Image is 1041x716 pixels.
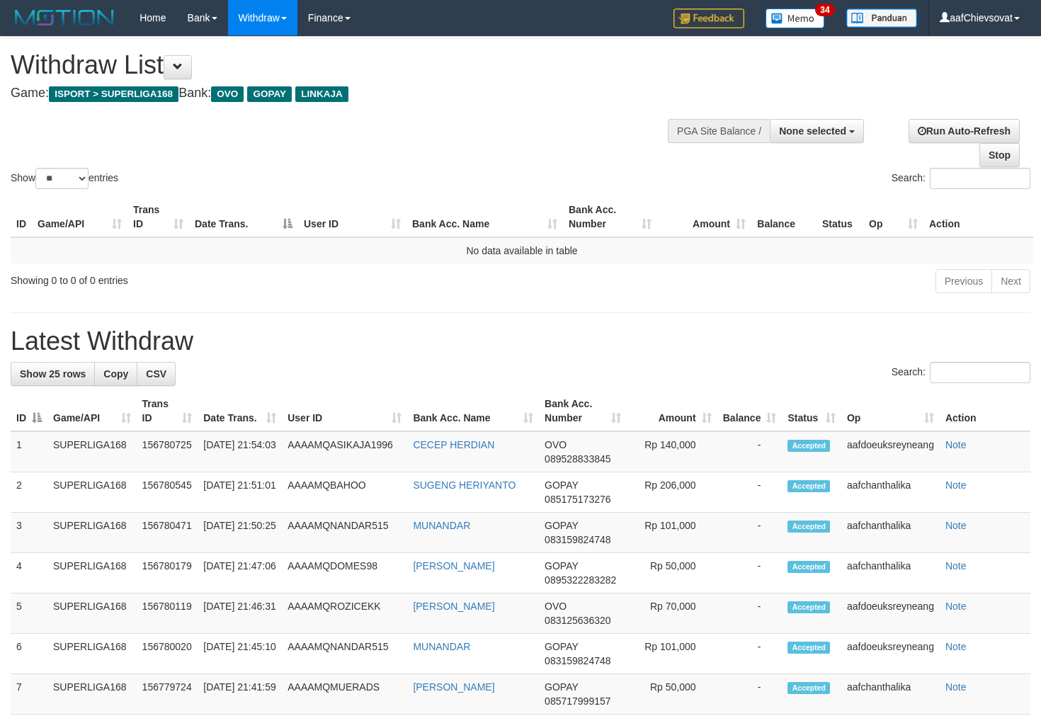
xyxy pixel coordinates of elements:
span: Accepted [787,440,830,452]
td: 4 [11,553,47,593]
span: GOPAY [545,641,578,652]
th: Action [940,391,1030,431]
td: - [717,431,783,472]
th: Balance: activate to sort column ascending [717,391,783,431]
th: Balance [751,197,817,237]
td: [DATE] 21:54:03 [198,431,282,472]
td: 156780471 [137,513,198,553]
td: 156780179 [137,553,198,593]
td: aafdoeuksreyneang [841,593,940,634]
a: Note [945,560,967,572]
img: Feedback.jpg [673,8,744,28]
button: None selected [770,119,864,143]
td: SUPERLIGA168 [47,634,137,674]
span: ISPORT > SUPERLIGA168 [49,86,178,102]
td: 156779724 [137,674,198,715]
th: Action [923,197,1033,237]
a: MUNANDAR [413,641,470,652]
a: Note [945,681,967,693]
a: [PERSON_NAME] [413,681,494,693]
span: Copy [103,368,128,380]
th: Bank Acc. Name: activate to sort column ascending [406,197,563,237]
span: OVO [545,601,567,612]
td: 3 [11,513,47,553]
a: Next [991,269,1030,293]
th: Date Trans.: activate to sort column ascending [198,391,282,431]
span: GOPAY [545,520,578,531]
th: User ID: activate to sort column ascending [298,197,406,237]
span: Accepted [787,480,830,492]
div: Showing 0 to 0 of 0 entries [11,268,423,288]
label: Search: [892,362,1030,383]
td: aafchanthalika [841,674,940,715]
th: User ID: activate to sort column ascending [282,391,407,431]
td: 156780725 [137,431,198,472]
span: Copy 085175173276 to clipboard [545,494,610,505]
td: - [717,593,783,634]
th: Status [817,197,863,237]
td: - [717,634,783,674]
img: panduan.png [846,8,917,28]
a: [PERSON_NAME] [413,601,494,612]
td: Rp 206,000 [627,472,717,513]
td: aafchanthalika [841,472,940,513]
td: aafchanthalika [841,553,940,593]
th: Game/API: activate to sort column ascending [32,197,127,237]
img: MOTION_logo.png [11,7,118,28]
td: No data available in table [11,237,1033,263]
span: GOPAY [247,86,292,102]
td: Rp 140,000 [627,431,717,472]
a: Run Auto-Refresh [909,119,1020,143]
td: [DATE] 21:46:31 [198,593,282,634]
td: SUPERLIGA168 [47,593,137,634]
span: Copy 0895322283282 to clipboard [545,574,616,586]
th: Game/API: activate to sort column ascending [47,391,137,431]
td: AAAAMQMUERADS [282,674,407,715]
th: Amount: activate to sort column ascending [627,391,717,431]
td: SUPERLIGA168 [47,472,137,513]
select: Showentries [35,168,89,189]
td: Rp 50,000 [627,553,717,593]
span: Accepted [787,682,830,694]
span: Copy 089528833845 to clipboard [545,453,610,465]
span: GOPAY [545,681,578,693]
td: - [717,553,783,593]
span: Copy 083159824748 to clipboard [545,655,610,666]
th: Amount: activate to sort column ascending [657,197,751,237]
span: LINKAJA [295,86,348,102]
span: GOPAY [545,560,578,572]
a: Note [945,520,967,531]
a: Copy [94,362,137,386]
th: ID: activate to sort column descending [11,391,47,431]
span: Accepted [787,521,830,533]
th: Bank Acc. Number: activate to sort column ascending [563,197,657,237]
a: Note [945,439,967,450]
td: [DATE] 21:50:25 [198,513,282,553]
th: Trans ID: activate to sort column ascending [137,391,198,431]
a: Note [945,601,967,612]
span: Copy 083159824748 to clipboard [545,534,610,545]
td: AAAAMQASIKAJA1996 [282,431,407,472]
a: [PERSON_NAME] [413,560,494,572]
td: SUPERLIGA168 [47,513,137,553]
label: Search: [892,168,1030,189]
span: GOPAY [545,479,578,491]
span: CSV [146,368,166,380]
h1: Withdraw List [11,51,680,79]
td: AAAAMQNANDAR515 [282,513,407,553]
span: Accepted [787,561,830,573]
td: [DATE] 21:47:06 [198,553,282,593]
a: Note [945,641,967,652]
a: CECEP HERDIAN [413,439,494,450]
span: Accepted [787,642,830,654]
span: Copy 085717999157 to clipboard [545,695,610,707]
a: Show 25 rows [11,362,95,386]
div: PGA Site Balance / [668,119,770,143]
th: Op: activate to sort column ascending [863,197,923,237]
th: Bank Acc. Number: activate to sort column ascending [539,391,627,431]
a: SUGENG HERIYANTO [413,479,516,491]
a: CSV [137,362,176,386]
td: - [717,472,783,513]
h1: Latest Withdraw [11,327,1030,356]
td: Rp 50,000 [627,674,717,715]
